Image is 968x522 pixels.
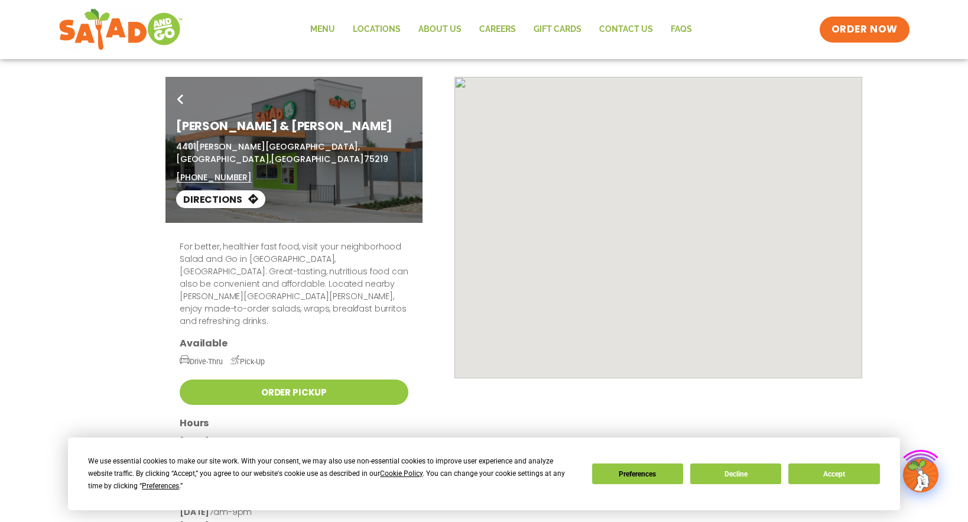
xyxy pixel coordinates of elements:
a: Careers [470,16,525,43]
a: GIFT CARDS [525,16,590,43]
span: Drive-Thru [180,357,223,366]
p: For better, healthier fast food, visit your neighborhood Salad and Go in [GEOGRAPHIC_DATA], [GEOG... [180,241,408,328]
p: 7am-9pm [180,505,408,520]
span: 4401 [176,141,196,153]
span: [PERSON_NAME][GEOGRAPHIC_DATA], [196,141,360,153]
p: 6:30 am-9pm [180,435,408,449]
a: Contact Us [590,16,662,43]
span: ORDER NOW [831,22,898,37]
h3: Hours [180,417,408,429]
div: Cookie Consent Prompt [68,437,900,510]
span: [GEOGRAPHIC_DATA], [176,153,271,165]
h1: [PERSON_NAME] & [PERSON_NAME] [176,117,412,135]
span: [GEOGRAPHIC_DATA] [271,153,364,165]
a: FAQs [662,16,701,43]
button: Preferences [592,463,683,484]
a: Directions [176,190,265,208]
h3: Available [180,337,408,349]
img: new-SAG-logo-768×292 [59,6,183,53]
span: Preferences [142,482,179,490]
div: We use essential cookies to make our site work. With your consent, we may also use non-essential ... [88,455,577,492]
a: Menu [301,16,344,43]
button: Accept [788,463,879,484]
span: Cookie Policy [380,469,423,478]
a: Order Pickup [180,380,408,405]
a: Locations [344,16,410,43]
span: 75219 [364,153,388,165]
nav: Menu [301,16,701,43]
span: Pick-Up [230,357,265,366]
strong: [DATE] [180,436,209,448]
button: Decline [690,463,781,484]
a: [PHONE_NUMBER] [176,171,252,184]
a: ORDER NOW [820,17,909,43]
a: About Us [410,16,470,43]
strong: [DATE] [180,506,209,518]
